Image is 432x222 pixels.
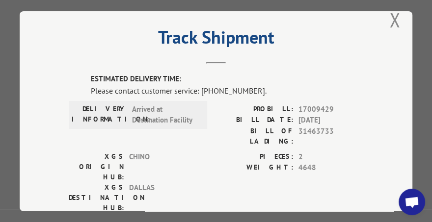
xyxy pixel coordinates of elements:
[399,189,425,215] div: Open chat
[216,115,294,126] label: BILL DATE:
[298,125,363,146] span: 31463733
[298,162,363,173] span: 4648
[129,182,195,213] span: DALLAS
[216,125,294,146] label: BILL OF LADING:
[298,103,363,115] span: 17009429
[69,30,363,49] h2: Track Shipment
[216,151,294,162] label: PIECES:
[91,84,363,96] div: Please contact customer service: [PHONE_NUMBER].
[91,74,363,85] label: ESTIMATED DELIVERY TIME:
[298,115,363,126] span: [DATE]
[72,103,127,125] label: DELIVERY INFORMATION:
[216,103,294,115] label: PROBILL:
[129,151,195,182] span: CHINO
[389,7,400,33] button: Close modal
[216,162,294,173] label: WEIGHT:
[298,151,363,162] span: 2
[69,151,124,182] label: XGS ORIGIN HUB:
[69,182,124,213] label: XGS DESTINATION HUB:
[132,103,198,125] span: Arrived at Destination Facility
